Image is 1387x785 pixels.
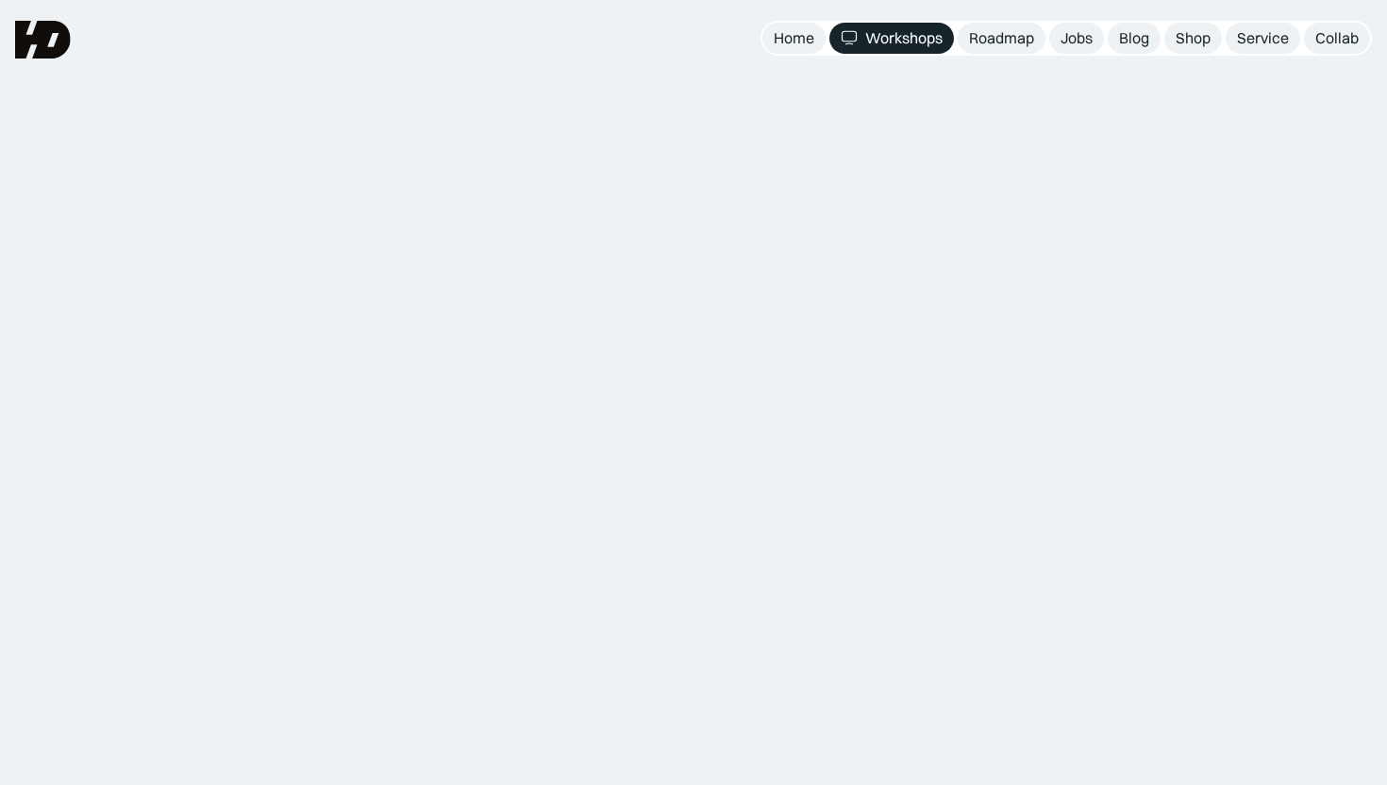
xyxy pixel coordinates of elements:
[1049,23,1104,54] a: Jobs
[1315,28,1359,48] div: Collab
[958,23,1045,54] a: Roadmap
[1237,28,1289,48] div: Service
[774,28,814,48] div: Home
[1164,23,1222,54] a: Shop
[969,28,1034,48] div: Roadmap
[1304,23,1370,54] a: Collab
[1176,28,1211,48] div: Shop
[865,28,943,48] div: Workshops
[829,23,954,54] a: Workshops
[762,23,826,54] a: Home
[1108,23,1161,54] a: Blog
[1119,28,1149,48] div: Blog
[1061,28,1093,48] div: Jobs
[1226,23,1300,54] a: Service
